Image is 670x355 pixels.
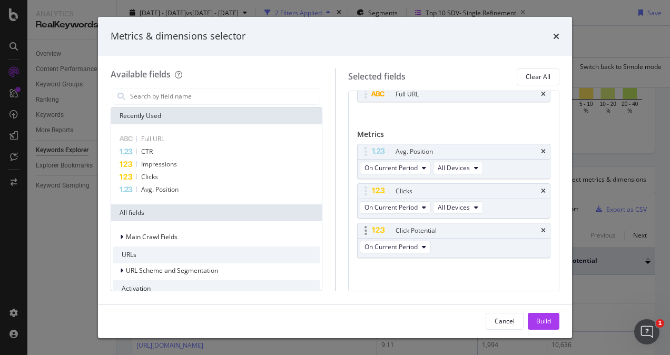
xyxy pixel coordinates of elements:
span: On Current Period [364,203,418,212]
div: All fields [111,204,322,221]
div: Build [536,317,551,326]
span: Avg. Position [141,185,179,194]
div: times [541,188,546,194]
div: times [541,149,546,155]
div: Metrics & dimensions selector [111,29,245,43]
div: Activation [113,280,320,297]
div: Cancel [495,317,515,326]
div: Full URL [396,89,419,100]
span: On Current Period [364,242,418,251]
div: Clear All [526,72,550,81]
div: Click PotentialtimesOn Current Period [357,223,551,258]
span: All Devices [438,163,470,172]
span: CTR [141,147,153,156]
span: Clicks [141,172,158,181]
button: Build [528,313,559,330]
button: All Devices [433,201,483,214]
div: Click Potential [396,225,437,236]
button: On Current Period [360,201,431,214]
div: Recently Used [111,107,322,124]
div: Avg. Position [396,146,433,157]
span: Impressions [141,160,177,169]
span: Main Crawl Fields [126,232,178,241]
button: On Current Period [360,162,431,174]
div: URLs [113,246,320,263]
div: Clicks [396,186,412,196]
div: Metrics [357,129,551,144]
button: Cancel [486,313,524,330]
iframe: Intercom live chat [634,319,659,344]
div: times [541,228,546,234]
div: Available fields [111,68,171,80]
div: Selected fields [348,71,406,83]
span: URL Scheme and Segmentation [126,266,218,275]
span: Full URL [141,134,164,143]
input: Search by field name [129,88,320,104]
div: modal [98,17,572,338]
span: 1 [656,319,664,328]
div: times [541,91,546,97]
button: All Devices [433,162,483,174]
button: Clear All [517,68,559,85]
div: Avg. PositiontimesOn Current PeriodAll Devices [357,144,551,179]
div: times [553,29,559,43]
button: On Current Period [360,241,431,253]
span: All Devices [438,203,470,212]
span: On Current Period [364,163,418,172]
div: ClickstimesOn Current PeriodAll Devices [357,183,551,219]
div: Full URLtimes [357,86,551,102]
